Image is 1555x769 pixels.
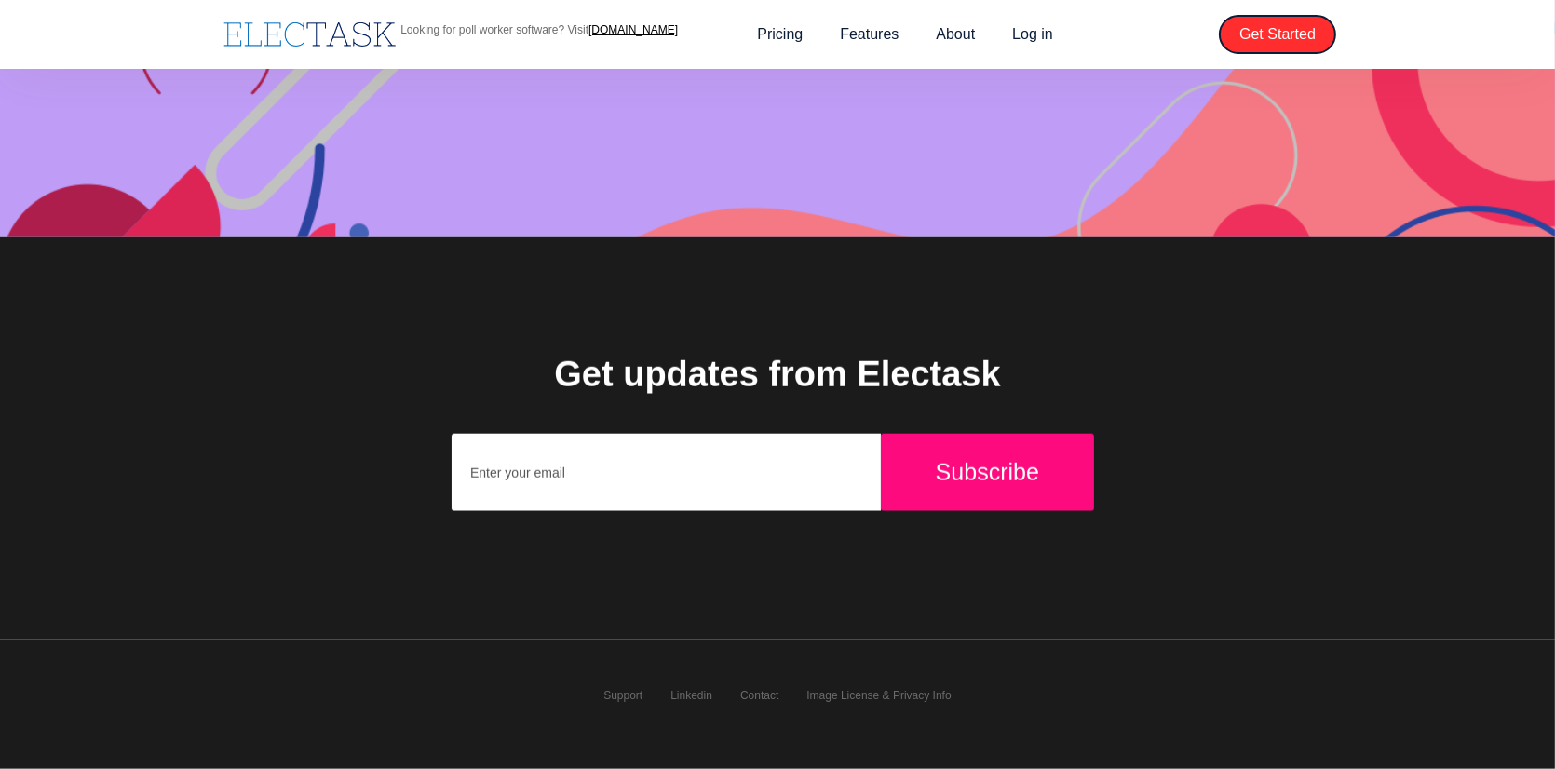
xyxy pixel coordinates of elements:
[994,15,1072,54] a: Log in
[917,15,994,54] a: About
[738,15,821,54] a: Pricing
[452,434,881,512] input: Enter your email
[603,689,642,702] a: Support
[400,24,678,35] p: Looking for poll worker software? Visit
[670,689,712,702] a: Linkedin
[881,434,1094,512] input: Subscribe
[740,689,778,702] a: Contact
[452,434,1103,512] form: Email Form
[452,352,1103,397] h2: Get updates from Electask
[588,23,678,36] a: [DOMAIN_NAME]
[821,15,917,54] a: Features
[1219,15,1336,54] a: Get Started
[219,18,400,51] a: home
[806,689,951,702] a: Image License & Privacy Info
